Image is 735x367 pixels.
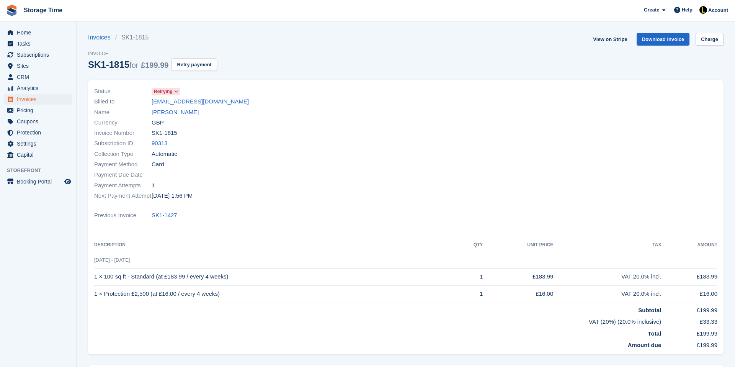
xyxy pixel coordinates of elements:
[661,303,717,315] td: £199.99
[88,33,115,42] a: Invoices
[4,72,72,82] a: menu
[17,138,63,149] span: Settings
[88,33,217,42] nav: breadcrumbs
[648,330,661,337] strong: Total
[457,239,483,251] th: QTY
[152,87,180,96] a: Retrying
[17,176,63,187] span: Booking Portal
[4,49,72,60] a: menu
[17,116,63,127] span: Coupons
[21,4,65,16] a: Storage Time
[4,61,72,71] a: menu
[17,72,63,82] span: CRM
[94,160,152,169] span: Payment Method
[17,49,63,60] span: Subscriptions
[483,268,553,285] td: £183.99
[590,33,630,46] a: View on Stripe
[4,149,72,160] a: menu
[17,61,63,71] span: Sites
[94,192,152,200] span: Next Payment Attempt
[94,97,152,106] span: Billed to
[63,177,72,186] a: Preview store
[88,59,168,70] div: SK1-1815
[94,118,152,127] span: Currency
[94,239,457,251] th: Description
[17,83,63,93] span: Analytics
[17,27,63,38] span: Home
[661,326,717,338] td: £199.99
[457,268,483,285] td: 1
[457,285,483,303] td: 1
[152,97,249,106] a: [EMAIL_ADDRESS][DOMAIN_NAME]
[4,176,72,187] a: menu
[94,129,152,138] span: Invoice Number
[4,138,72,149] a: menu
[17,127,63,138] span: Protection
[4,127,72,138] a: menu
[553,290,661,298] div: VAT 20.0% incl.
[154,88,173,95] span: Retrying
[696,33,724,46] a: Charge
[141,61,168,69] span: £199.99
[152,139,168,148] a: 90313
[638,307,661,313] strong: Subtotal
[6,5,18,16] img: stora-icon-8386f47178a22dfd0bd8f6a31ec36ba5ce8667c1dd55bd0f319d3a0aa187defe.svg
[94,150,152,159] span: Collection Type
[94,170,152,179] span: Payment Due Date
[628,342,661,348] strong: Amount due
[94,285,457,303] td: 1 × Protection £2,500 (at £16.00 / every 4 weeks)
[7,167,76,174] span: Storefront
[152,160,164,169] span: Card
[637,33,690,46] a: Download Invoice
[553,272,661,281] div: VAT 20.0% incl.
[483,239,553,251] th: Unit Price
[661,239,717,251] th: Amount
[17,38,63,49] span: Tasks
[4,116,72,127] a: menu
[17,94,63,105] span: Invoices
[94,108,152,117] span: Name
[94,87,152,96] span: Status
[129,61,138,69] span: for
[94,268,457,285] td: 1 × 100 sq ft - Standard (at £183.99 / every 4 weeks)
[4,94,72,105] a: menu
[644,6,659,14] span: Create
[94,315,661,326] td: VAT (20%) (20.0% inclusive)
[171,58,217,71] button: Retry payment
[17,105,63,116] span: Pricing
[661,315,717,326] td: £33.33
[4,105,72,116] a: menu
[152,118,164,127] span: GBP
[94,257,130,263] span: [DATE] - [DATE]
[682,6,693,14] span: Help
[152,150,177,159] span: Automatic
[708,7,728,14] span: Account
[152,192,193,200] time: 2025-09-05 12:56:19 UTC
[152,129,177,138] span: SK1-1815
[699,6,707,14] img: Laaibah Sarwar
[94,211,152,220] span: Previous Invoice
[661,268,717,285] td: £183.99
[661,338,717,350] td: £199.99
[4,83,72,93] a: menu
[483,285,553,303] td: £16.00
[88,50,217,57] span: Invoice
[661,285,717,303] td: £16.00
[553,239,661,251] th: Tax
[152,181,155,190] span: 1
[94,139,152,148] span: Subscription ID
[94,181,152,190] span: Payment Attempts
[152,211,177,220] a: SK1-1427
[152,108,199,117] a: [PERSON_NAME]
[4,38,72,49] a: menu
[4,27,72,38] a: menu
[17,149,63,160] span: Capital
